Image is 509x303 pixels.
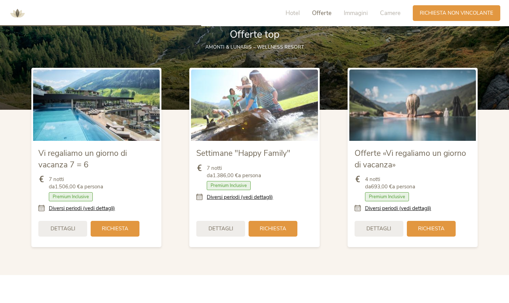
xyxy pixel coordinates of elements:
[420,9,493,17] span: Richiesta non vincolante
[365,205,431,212] a: Diversi periodi (vedi dettagli)
[230,28,280,41] span: Offerte top
[365,176,415,190] span: 4 notti da a persona
[366,225,391,232] span: Dettagli
[286,9,300,17] span: Hotel
[196,148,290,159] span: Settimane "Happy Family"
[207,181,251,190] span: Premium Inclusive
[365,192,409,201] span: Premium Inclusive
[349,70,476,141] img: Offerte «Vi regaliamo un giorno di vacanza»
[344,9,368,17] span: Immagini
[260,225,286,232] span: Richiesta
[207,194,273,201] a: Diversi periodi (vedi dettagli)
[312,9,332,17] span: Offerte
[380,9,401,17] span: Camere
[49,205,115,212] a: Diversi periodi (vedi dettagli)
[355,148,466,170] span: Offerte «Vi regaliamo un giorno di vacanza»
[51,225,75,232] span: Dettagli
[208,225,233,232] span: Dettagli
[371,183,392,190] b: 693,00 €
[38,148,127,170] span: Vi regaliamo un giorno di vacanza 7 = 6
[102,225,128,232] span: Richiesta
[418,225,445,232] span: Richiesta
[191,70,318,141] img: Settimane "Happy Family"
[55,183,80,190] b: 1.506,00 €
[49,192,93,201] span: Premium Inclusive
[33,70,160,141] img: Vi regaliamo un giorno di vacanza 7 = 6
[207,165,261,179] span: 7 notti da a persona
[205,44,304,50] span: AMONTI & LUNARIS – wellness resort
[49,176,103,190] span: 7 notti da a persona
[7,10,28,15] a: AMONTI & LUNARIS Wellnessresort
[213,172,238,179] b: 1.386,00 €
[7,3,28,24] img: AMONTI & LUNARIS Wellnessresort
